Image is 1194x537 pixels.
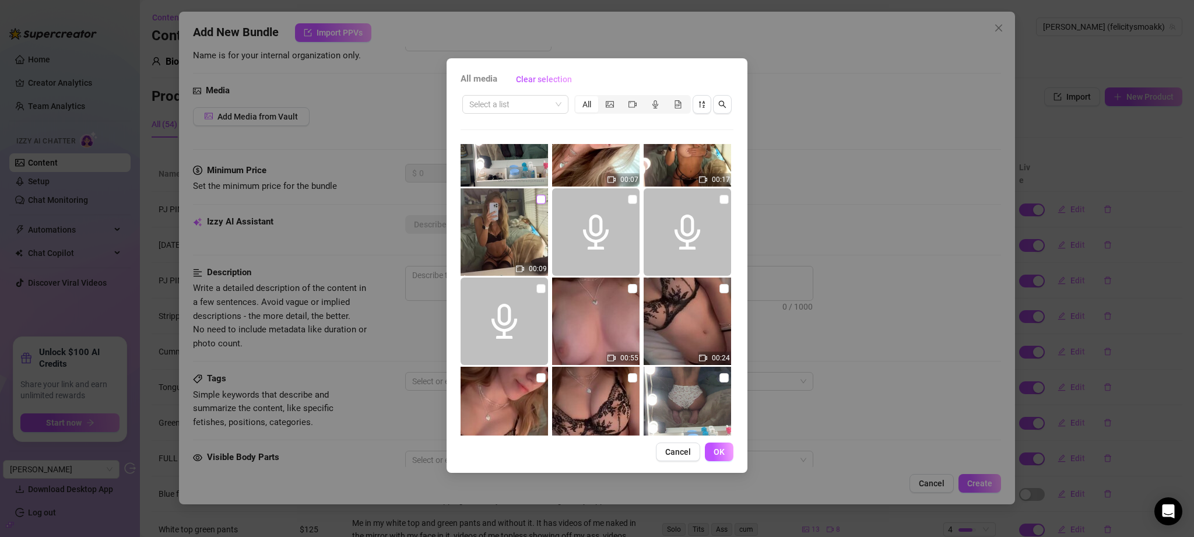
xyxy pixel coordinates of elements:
span: video-camera [516,265,524,273]
span: audio [487,304,522,339]
div: Open Intercom Messenger [1154,497,1182,525]
span: 00:24 [712,354,730,362]
span: OK [714,447,725,457]
span: audio [670,215,705,250]
span: Cancel [665,447,691,457]
img: media [461,188,548,276]
span: 00:55 [620,354,638,362]
img: media [552,367,640,454]
div: segmented control [574,95,691,114]
img: media [552,278,640,365]
span: video-camera [628,100,637,108]
span: All media [461,72,497,86]
span: audio [578,215,613,250]
span: picture [606,100,614,108]
div: All [575,96,598,113]
span: 00:09 [529,265,547,273]
span: video-camera [607,354,616,362]
span: search [718,100,726,108]
span: Clear selection [516,75,572,84]
img: media [644,367,731,454]
button: OK [705,443,733,461]
span: 00:07 [620,176,638,184]
button: Clear selection [507,70,581,89]
span: file-gif [674,100,682,108]
span: 00:17 [712,176,730,184]
span: audio [651,100,659,108]
img: media [644,278,731,365]
button: sort-descending [693,95,711,114]
span: video-camera [699,354,707,362]
span: sort-descending [698,100,706,108]
img: media [461,367,548,454]
button: Cancel [656,443,700,461]
span: video-camera [699,176,707,184]
span: video-camera [607,176,616,184]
